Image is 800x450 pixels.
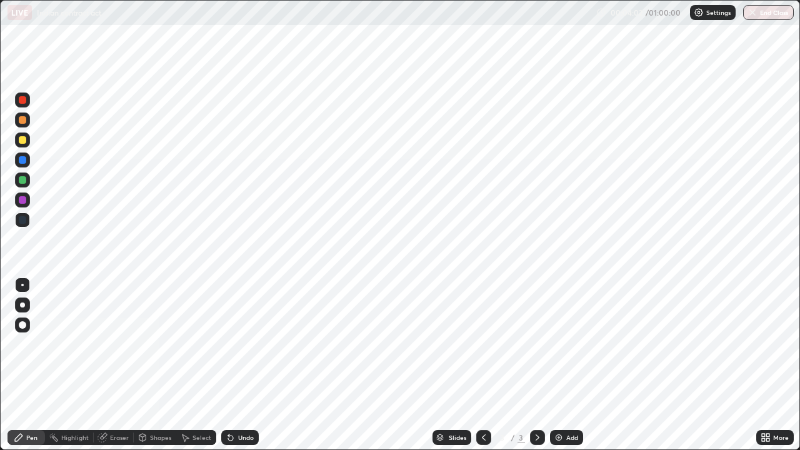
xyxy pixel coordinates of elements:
div: More [773,434,789,441]
img: add-slide-button [554,432,564,442]
div: / [511,434,515,441]
button: End Class [743,5,794,20]
p: Indian contract act [37,7,101,17]
p: Settings [706,9,731,16]
div: Highlight [61,434,89,441]
div: 3 [517,432,525,443]
img: end-class-cross [747,7,757,17]
div: Add [566,434,578,441]
div: Shapes [150,434,171,441]
div: Pen [26,434,37,441]
div: Slides [449,434,466,441]
p: LIVE [11,7,28,17]
div: Select [192,434,211,441]
img: class-settings-icons [694,7,704,17]
div: Eraser [110,434,129,441]
div: Undo [238,434,254,441]
div: 3 [496,434,509,441]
